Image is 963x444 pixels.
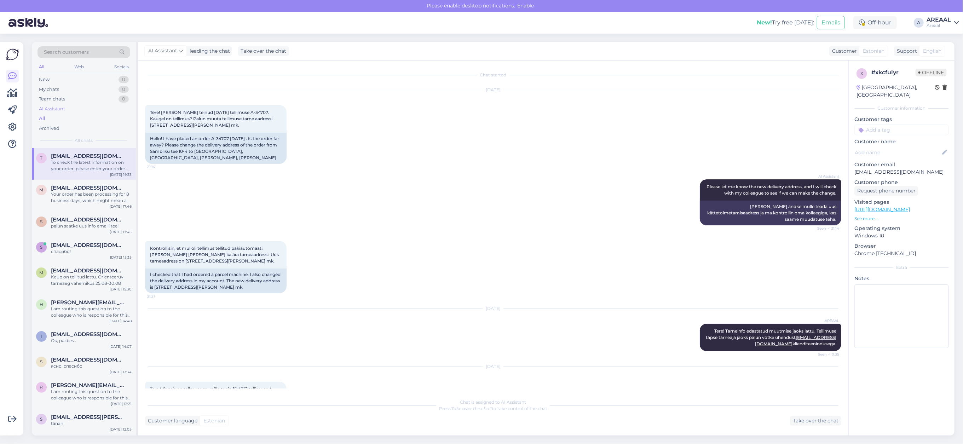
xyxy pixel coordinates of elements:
span: Offline [916,69,947,76]
div: Off-hour [853,16,897,29]
div: A [914,18,924,28]
div: [DATE] 15:35 [110,255,132,260]
div: New [39,76,50,83]
button: Emails [817,16,845,29]
span: Tere Mis seis on tellmusega, mille tegin [DATE] tellimuse A-34707.? [150,386,274,398]
div: Extra [854,264,949,271]
div: Customer [829,47,857,55]
div: [DATE] [145,87,841,93]
span: r [40,385,43,390]
p: See more ... [854,215,949,222]
div: [DATE] 14:48 [109,318,132,324]
span: s [40,359,43,364]
div: [GEOGRAPHIC_DATA], [GEOGRAPHIC_DATA] [857,84,935,99]
div: AREAAL [927,17,951,23]
span: t [40,155,43,161]
div: Ok, paldies . [51,338,132,344]
div: palun saatke uus info emaili teel [51,223,132,229]
div: Hello! I have placed an order A-34707 [DATE] . Is the order far away? Please change the delivery ... [145,133,287,164]
span: Estonian [863,47,884,55]
span: Press to take control of the chat [439,406,547,411]
div: I checked that I had ordered a parcel machine. I also changed the delivery address in my account.... [145,269,287,293]
span: AREAAL [813,318,839,323]
span: AI Assistant [148,47,177,55]
div: Team chats [39,96,65,103]
div: [DATE] 17:46 [110,204,132,209]
div: 0 [119,76,129,83]
div: AI Assistant [39,105,65,113]
div: [DATE] 13:34 [110,369,132,375]
div: Request phone number [854,186,918,196]
span: Enable [515,2,536,9]
p: Visited pages [854,198,949,206]
b: New! [757,19,772,26]
div: [PERSON_NAME] andke mulle teada uus kättetoimetamisaadress ja ma kontrollin oma kolleegiga, kas s... [700,201,841,225]
div: [DATE] [145,305,841,312]
span: Estonian [203,417,225,425]
i: 'Take over the chat' [451,406,492,411]
p: Operating system [854,225,949,232]
div: Support [894,47,917,55]
div: tänan [51,420,132,427]
span: i [41,334,42,339]
span: tanpriou@gmail.com [51,153,125,159]
div: [DATE] 19:33 [110,172,132,177]
div: Socials [113,62,130,71]
p: Customer phone [854,179,949,186]
span: Seen ✓ 0:35 [813,352,839,357]
div: 0 [119,86,129,93]
span: Chat is assigned to AI Assistant [460,399,526,405]
span: r.celmins@gmail.com [51,382,125,388]
div: I am routing this question to the colleague who is responsible for this topic. The reply might ta... [51,388,132,401]
span: simeyko@ukr.net [51,242,125,248]
span: soome.raul@gmail.com [51,414,125,420]
p: Windows 10 [854,232,949,240]
span: AI Assistant [813,174,839,179]
div: I am routing this question to the colleague who is responsible for this topic. The reply might ta... [51,306,132,318]
a: [EMAIL_ADDRESS][DOMAIN_NAME] [755,335,836,346]
p: Customer name [854,138,949,145]
div: [DATE] 15:30 [110,287,132,292]
span: 21:21 [147,294,174,299]
span: English [923,47,941,55]
div: All [39,115,45,122]
div: Take over the chat [790,416,841,426]
div: Chat started [145,72,841,78]
span: Seen ✓ 21:14 [813,226,839,231]
div: Web [73,62,86,71]
span: h [40,302,43,307]
span: m [40,270,44,275]
div: My chats [39,86,59,93]
a: AREAALAreaal [927,17,959,28]
span: All chats [75,137,93,144]
div: All [38,62,46,71]
div: Archived [39,125,59,132]
input: Add name [855,149,941,156]
span: mikkelreinola@gmail.com [51,185,125,191]
span: Please let me know the new delivery address, and I will check with my colleague to see if we can ... [707,184,837,196]
div: Try free [DATE]: [757,18,814,27]
div: Kaup on tellitud lattu. Orienteeruv tarneaeg vahemikus 25.08-30.08 [51,274,132,287]
div: Customer information [854,105,949,111]
div: leading the chat [187,47,230,55]
div: [DATE] 13:21 [111,401,132,406]
span: ints2005@inbox.lv [51,331,125,338]
div: # xkcfulyr [871,68,916,77]
input: Add a tag [854,125,949,135]
span: saast321@gmail.com [51,217,125,223]
div: ясно, спасибо [51,363,132,369]
img: Askly Logo [6,48,19,61]
div: [DATE] 12:05 [110,427,132,432]
a: [URL][DOMAIN_NAME] [854,206,910,213]
span: x [860,71,863,76]
span: markussilla1@gmail.com [51,267,125,274]
span: Kontrollisin, et mul oli tellimus tellitud pakiautomaati. [PERSON_NAME] [PERSON_NAME] ka ära tarn... [150,246,280,264]
div: [DATE] [145,363,841,370]
span: hannes@estmind.ai [51,299,125,306]
span: Tere! [PERSON_NAME] teinud [DATE] tellimuse A-34707. Kaugel on tellimus? Palun muuta tellimuse ta... [150,110,273,128]
span: Search customers [44,48,89,56]
p: [EMAIL_ADDRESS][DOMAIN_NAME] [854,168,949,176]
p: Chrome [TECHNICAL_ID] [854,250,949,257]
div: Areaal [927,23,951,28]
div: [DATE] 17:45 [110,229,132,235]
